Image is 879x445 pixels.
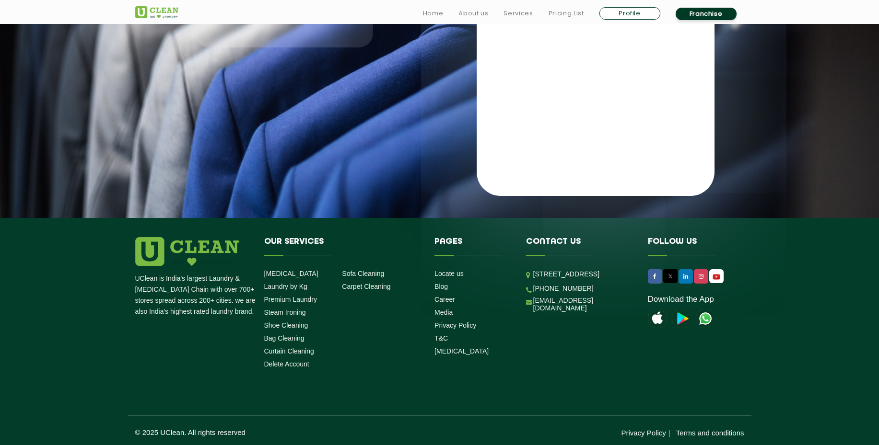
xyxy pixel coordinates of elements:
[696,309,715,328] img: UClean Laundry and Dry Cleaning
[264,308,306,316] a: Steam Ironing
[648,295,714,304] a: Download the App
[434,308,453,316] a: Media
[710,272,723,282] img: UClean Laundry and Dry Cleaning
[676,8,737,20] a: Franchise
[135,428,440,436] p: © 2025 UClean. All rights reserved
[458,8,488,19] a: About us
[648,309,667,328] img: apple-icon.png
[434,334,448,342] a: T&C
[135,237,239,266] img: logo.png
[264,347,314,355] a: Curtain Cleaning
[264,360,309,368] a: Delete Account
[621,429,666,437] a: Privacy Policy
[434,283,448,290] a: Blog
[264,270,318,277] a: [MEDICAL_DATA]
[533,285,594,292] a: [PHONE_NUMBER]
[599,7,660,20] a: Profile
[526,237,633,255] h4: Contact us
[533,269,633,280] p: [STREET_ADDRESS]
[676,429,744,437] a: Terms and conditions
[434,347,489,355] a: [MEDICAL_DATA]
[264,296,317,303] a: Premium Laundry
[549,8,584,19] a: Pricing List
[434,237,512,255] h4: Pages
[342,270,384,277] a: Sofa Cleaning
[423,8,444,19] a: Home
[135,6,178,18] img: UClean Laundry and Dry Cleaning
[504,8,533,19] a: Services
[264,321,308,329] a: Shoe Cleaning
[434,296,455,303] a: Career
[342,283,390,290] a: Carpet Cleaning
[135,273,257,317] p: UClean is India's largest Laundry & [MEDICAL_DATA] Chain with over 700+ stores spread across 200+...
[434,321,476,329] a: Privacy Policy
[533,297,633,312] a: [EMAIL_ADDRESS][DOMAIN_NAME]
[264,237,421,255] h4: Our Services
[264,334,305,342] a: Bag Cleaning
[264,283,307,290] a: Laundry by Kg
[672,309,691,328] img: playstoreicon.png
[434,270,464,277] a: Locate us
[648,237,732,255] h4: Follow us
